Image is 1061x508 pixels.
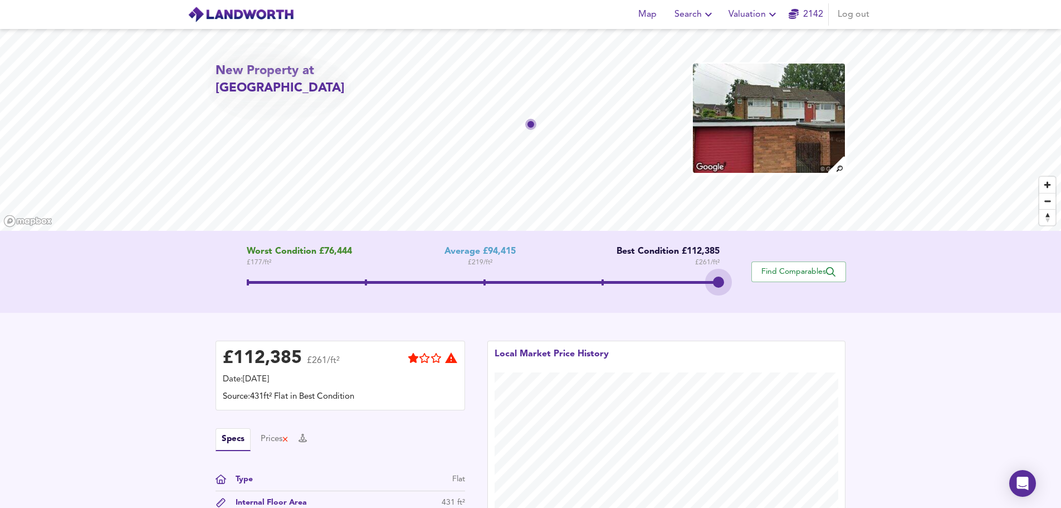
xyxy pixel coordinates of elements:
[1009,470,1036,497] div: Open Intercom Messenger
[216,428,251,451] button: Specs
[751,262,846,282] button: Find Comparables
[452,473,465,485] div: Flat
[634,7,661,22] span: Map
[247,257,352,268] span: £ 177 / ft²
[728,7,779,22] span: Valuation
[223,350,302,367] div: £ 112,385
[223,391,458,403] div: Source: 431ft² Flat in Best Condition
[216,62,417,98] h2: New Property at [GEOGRAPHIC_DATA]
[1039,193,1055,209] button: Zoom out
[608,246,720,257] div: Best Condition £112,385
[223,374,458,386] div: Date: [DATE]
[227,473,253,485] div: Type
[833,3,874,26] button: Log out
[468,257,492,268] span: £ 219 / ft²
[307,356,340,372] span: £261/ft²
[444,246,516,257] div: Average £94,415
[674,7,715,22] span: Search
[724,3,784,26] button: Valuation
[247,246,352,257] span: Worst Condition £76,444
[789,7,823,22] a: 2142
[838,7,869,22] span: Log out
[261,433,289,446] button: Prices
[1039,209,1055,225] button: Reset bearing to north
[692,62,845,174] img: property
[788,3,824,26] button: 2142
[827,155,846,175] img: search
[695,257,720,268] span: £ 261 / ft²
[670,3,720,26] button: Search
[630,3,666,26] button: Map
[1039,177,1055,193] button: Zoom in
[495,348,609,372] div: Local Market Price History
[757,267,840,277] span: Find Comparables
[188,6,294,23] img: logo
[3,215,52,228] a: Mapbox homepage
